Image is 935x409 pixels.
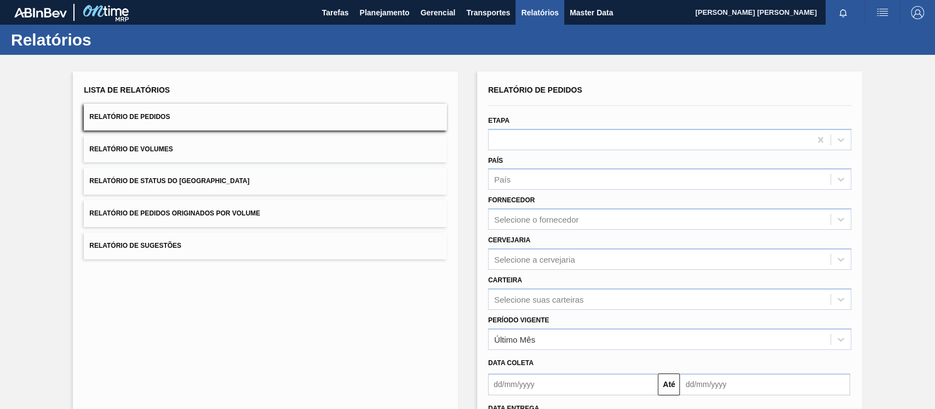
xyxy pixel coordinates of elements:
div: Selecione a cervejaria [494,254,575,264]
img: TNhmsLtSVTkK8tSr43FrP2fwEKptu5GPRR3wAAAABJRU5ErkJggg== [14,8,67,18]
span: Relatório de Pedidos [488,86,582,94]
label: Fornecedor [488,196,535,204]
span: Relatório de Status do [GEOGRAPHIC_DATA] [89,177,249,185]
button: Relatório de Volumes [84,136,447,163]
span: Gerencial [421,6,456,19]
label: Carteira [488,276,522,284]
span: Relatório de Volumes [89,145,173,153]
div: Último Mês [494,334,535,344]
button: Notificações [825,5,861,20]
h1: Relatórios [11,33,205,46]
span: Relatório de Sugestões [89,242,181,249]
span: Relatório de Pedidos [89,113,170,121]
span: Lista de Relatórios [84,86,170,94]
label: Etapa [488,117,509,124]
span: Master Data [570,6,613,19]
button: Relatório de Pedidos [84,104,447,130]
label: País [488,157,503,164]
input: dd/mm/yyyy [488,373,658,395]
button: Relatório de Sugestões [84,232,447,259]
img: userActions [876,6,889,19]
span: Tarefas [322,6,349,19]
span: Relatório de Pedidos Originados por Volume [89,209,260,217]
label: Cervejaria [488,236,530,244]
label: Período Vigente [488,316,549,324]
input: dd/mm/yyyy [680,373,850,395]
button: Relatório de Status do [GEOGRAPHIC_DATA] [84,168,447,195]
button: Relatório de Pedidos Originados por Volume [84,200,447,227]
div: Selecione o fornecedor [494,215,578,224]
div: País [494,175,510,184]
span: Planejamento [359,6,409,19]
img: Logout [911,6,924,19]
span: Relatórios [521,6,558,19]
span: Transportes [466,6,510,19]
span: Data coleta [488,359,534,367]
div: Selecione suas carteiras [494,294,583,304]
button: Até [658,373,680,395]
